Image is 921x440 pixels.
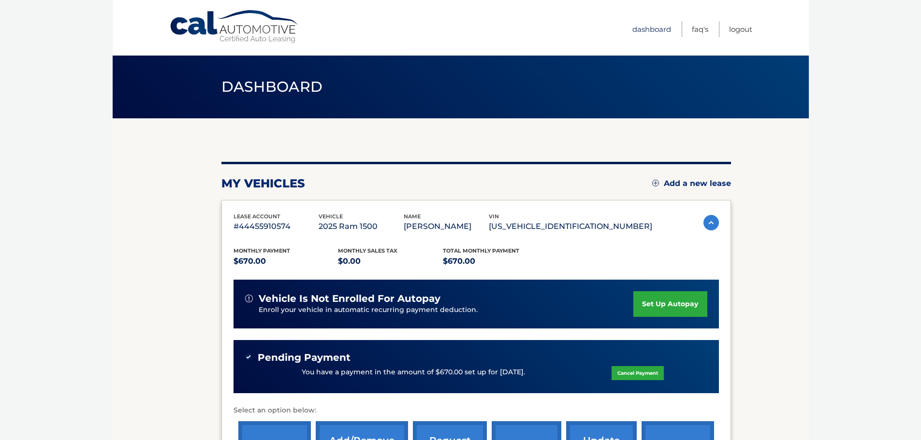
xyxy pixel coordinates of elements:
p: You have a payment in the amount of $670.00 set up for [DATE]. [302,367,525,378]
p: Enroll your vehicle in automatic recurring payment deduction. [259,305,634,315]
img: alert-white.svg [245,295,253,302]
span: Monthly Payment [234,247,290,254]
a: Logout [729,21,752,37]
a: Add a new lease [652,179,731,188]
span: Total Monthly Payment [443,247,519,254]
a: FAQ's [692,21,708,37]
span: Dashboard [221,78,323,96]
a: Cancel Payment [612,366,664,380]
p: #44455910574 [234,220,319,233]
a: set up autopay [633,291,707,317]
p: [PERSON_NAME] [404,220,489,233]
span: vin [489,213,499,220]
img: add.svg [652,180,659,186]
p: $670.00 [234,255,338,268]
span: vehicle is not enrolled for autopay [259,293,440,305]
span: Monthly sales Tax [338,247,397,254]
p: [US_VEHICLE_IDENTIFICATION_NUMBER] [489,220,652,233]
img: check-green.svg [245,354,252,360]
span: Pending Payment [258,352,351,364]
a: Dashboard [632,21,671,37]
p: $0.00 [338,255,443,268]
p: 2025 Ram 1500 [319,220,404,233]
p: $670.00 [443,255,548,268]
span: vehicle [319,213,343,220]
span: lease account [234,213,280,220]
img: accordion-active.svg [703,215,719,230]
h2: my vehicles [221,176,305,191]
p: Select an option below: [234,405,719,416]
a: Cal Automotive [169,10,300,44]
span: name [404,213,421,220]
